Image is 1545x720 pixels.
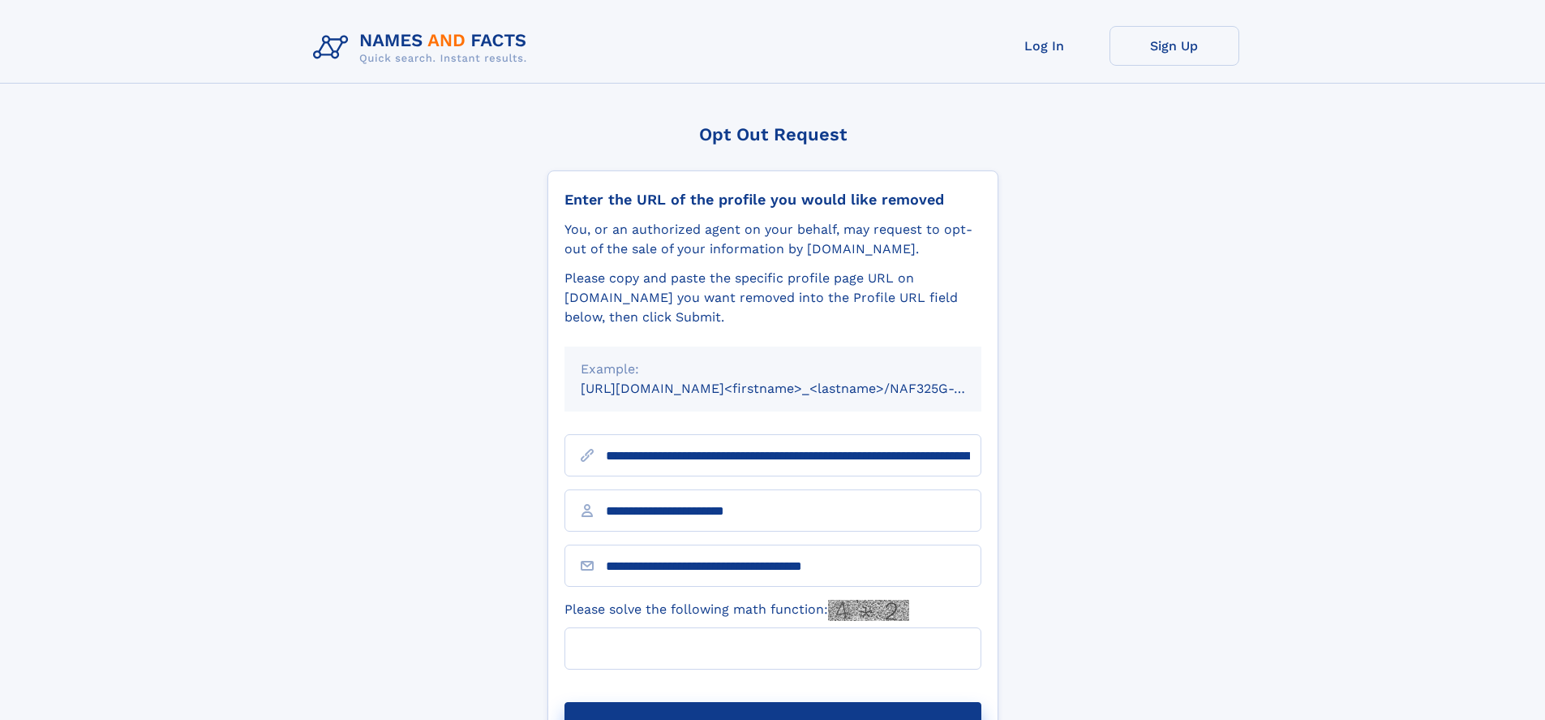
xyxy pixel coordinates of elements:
small: [URL][DOMAIN_NAME]<firstname>_<lastname>/NAF325G-xxxxxxxx [581,381,1012,396]
a: Log In [980,26,1109,66]
label: Please solve the following math function: [564,600,909,621]
a: Sign Up [1109,26,1239,66]
div: Opt Out Request [547,124,998,144]
img: Logo Names and Facts [307,26,540,70]
div: Enter the URL of the profile you would like removed [564,191,981,209]
div: You, or an authorized agent on your behalf, may request to opt-out of the sale of your informatio... [564,220,981,259]
div: Please copy and paste the specific profile page URL on [DOMAIN_NAME] you want removed into the Pr... [564,269,981,327]
div: Example: [581,360,965,379]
